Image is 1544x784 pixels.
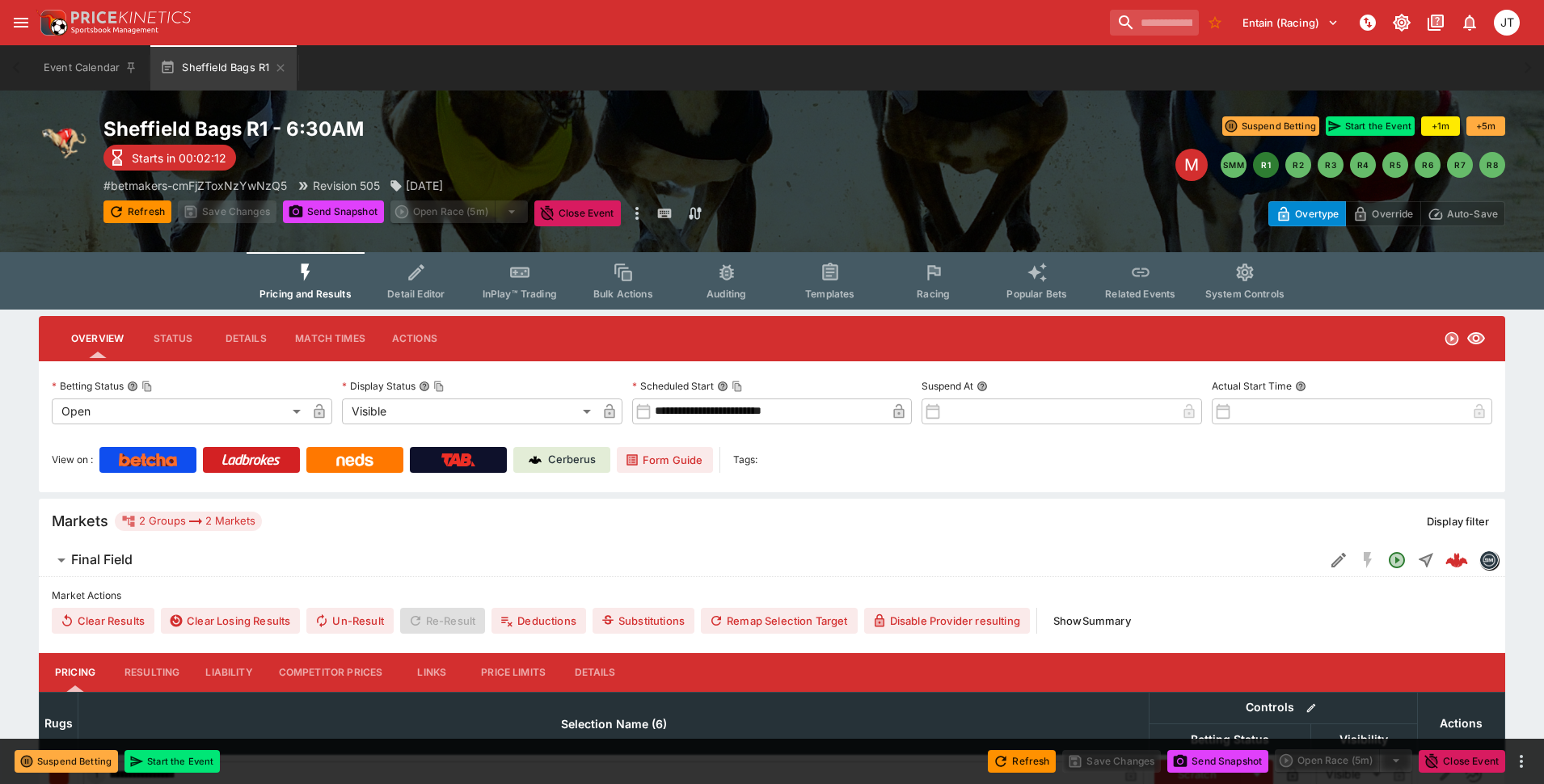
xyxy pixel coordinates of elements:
[1105,288,1175,300] span: Related Events
[52,379,124,393] p: Betting Status
[266,653,396,692] button: Competitor Prices
[283,200,384,223] button: Send Snapshot
[1479,550,1499,570] div: betmakers
[132,150,226,166] p: Starts in 00:02:12
[1411,546,1441,575] button: Straight
[1221,152,1247,178] button: SMM
[1285,152,1311,178] button: R2
[1466,116,1505,136] button: +5m
[1417,692,1504,754] th: Actions
[1318,152,1344,178] button: R3
[701,608,858,634] button: Remap Selection Target
[917,288,950,300] span: Racing
[1382,152,1408,178] button: R5
[617,447,713,473] a: Form Guide
[342,379,416,393] p: Display Status
[141,381,153,392] button: Copy To Clipboard
[543,714,685,734] span: Selection Name (6)
[52,398,306,424] div: Open
[112,653,192,692] button: Resulting
[864,608,1030,634] button: Disable Provider resulting
[1420,201,1505,226] button: Auto-Save
[1444,331,1460,347] svg: Open
[247,252,1297,310] div: Event type filters
[1445,549,1468,571] div: 9c8f6251-7eea-4b8f-a15d-78b274bd91ee
[1175,149,1208,181] div: Edit Meeting
[1322,730,1406,749] span: Visibility
[534,200,621,226] button: Close Event
[71,551,133,568] h6: Final Field
[406,177,443,194] p: [DATE]
[1512,752,1531,771] button: more
[39,653,112,692] button: Pricing
[387,288,445,300] span: Detail Editor
[1372,205,1413,222] p: Override
[58,319,137,358] button: Overview
[1466,329,1486,348] svg: Visible
[395,653,468,692] button: Links
[103,200,171,223] button: Refresh
[491,608,586,634] button: Deductions
[1447,152,1473,178] button: R7
[1110,10,1199,36] input: search
[1301,698,1322,719] button: Bulk edit
[336,453,373,466] img: Neds
[1324,546,1353,575] button: Edit Detail
[1150,692,1418,723] th: Controls
[221,453,281,466] img: Ladbrokes
[282,319,378,358] button: Match Times
[71,27,158,34] img: Sportsbook Management
[1489,5,1525,40] button: Josh Tanner
[733,447,757,473] label: Tags:
[124,750,220,773] button: Start the Event
[52,584,1492,608] label: Market Actions
[977,381,988,392] button: Suspend At
[52,608,154,634] button: Clear Results
[1345,201,1420,226] button: Override
[1221,152,1505,178] nav: pagination navigation
[103,177,287,194] p: Copy To Clipboard
[593,608,694,634] button: Substitutions
[1167,750,1268,773] button: Send Snapshot
[1455,8,1484,37] button: Notifications
[433,381,445,392] button: Copy To Clipboard
[1421,116,1460,136] button: +1m
[1441,544,1473,576] a: 9c8f6251-7eea-4b8f-a15d-78b274bd91ee
[52,512,108,530] h5: Markets
[1173,730,1287,749] span: Betting Status
[209,319,282,358] button: Details
[1268,201,1346,226] button: Overtype
[548,452,596,468] p: Cerberus
[137,319,209,358] button: Status
[1387,550,1407,570] svg: Open
[922,379,973,393] p: Suspend At
[1326,116,1415,136] button: Start the Event
[342,398,597,424] div: Visible
[1382,546,1411,575] button: Open
[513,447,610,473] a: Cerberus
[161,608,300,634] button: Clear Losing Results
[732,381,743,392] button: Copy To Clipboard
[483,288,557,300] span: InPlay™ Trading
[34,45,147,91] button: Event Calendar
[378,319,451,358] button: Actions
[1212,379,1292,393] p: Actual Start Time
[121,512,255,531] div: 2 Groups 2 Markets
[632,379,714,393] p: Scheduled Start
[313,177,380,194] p: Revision 505
[1387,8,1416,37] button: Toggle light/dark mode
[1419,750,1505,773] button: Close Event
[150,45,297,91] button: Sheffield Bags R1
[1353,546,1382,575] button: SGM Disabled
[593,288,653,300] span: Bulk Actions
[1480,551,1498,569] img: betmakers
[1479,152,1505,178] button: R8
[40,692,78,754] th: Rugs
[306,608,393,634] button: Un-Result
[1006,288,1067,300] span: Popular Bets
[1295,205,1339,222] p: Overtype
[52,447,93,473] label: View on :
[559,653,631,692] button: Details
[1233,10,1348,36] button: Select Tenant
